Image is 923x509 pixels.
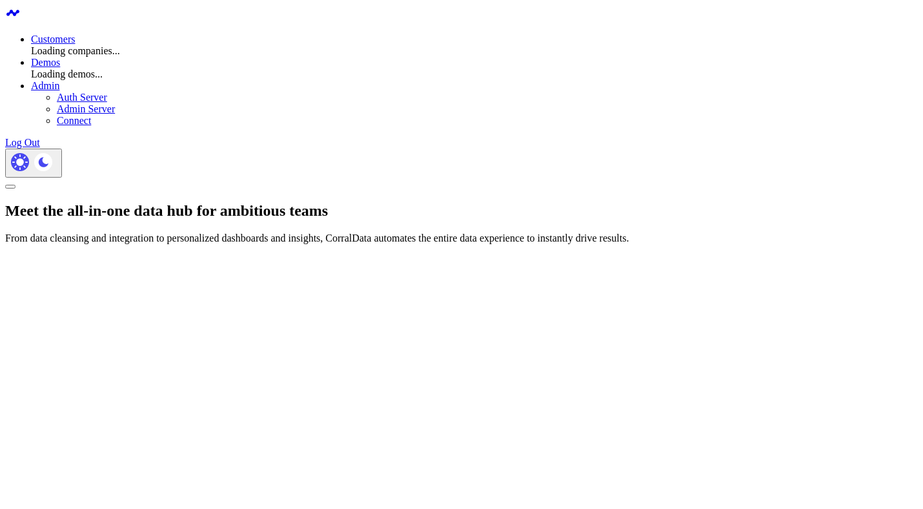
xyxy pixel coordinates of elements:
[57,92,107,103] a: Auth Server
[31,34,75,45] a: Customers
[31,68,918,80] div: Loading demos...
[57,115,91,126] a: Connect
[31,80,59,91] a: Admin
[31,45,918,57] div: Loading companies...
[5,137,40,148] a: Log Out
[57,103,115,114] a: Admin Server
[5,202,918,220] h1: Meet the all-in-one data hub for ambitious teams
[31,57,60,68] a: Demos
[5,233,918,244] p: From data cleansing and integration to personalized dashboards and insights, CorralData automates...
